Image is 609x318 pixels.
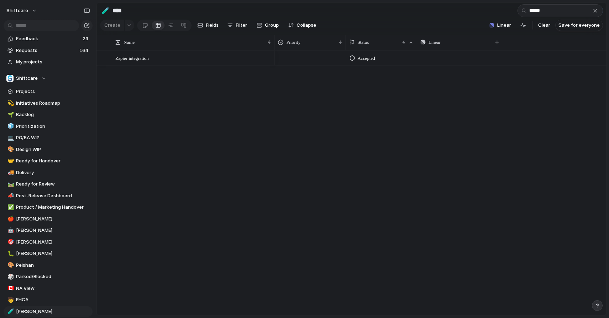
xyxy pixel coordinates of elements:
button: 🇨🇦 [6,285,14,292]
span: My projects [16,58,90,66]
a: 🎨Design WIP [4,144,93,155]
span: Collapse [297,22,316,29]
span: Requests [16,47,77,54]
a: 🎯[PERSON_NAME] [4,237,93,247]
a: 🍎[PERSON_NAME] [4,214,93,224]
div: 🧊 [7,122,12,130]
a: 🤖[PERSON_NAME] [4,225,93,236]
span: Prioritization [16,123,90,130]
div: 🚚 [7,168,12,177]
button: shiftcare [3,5,41,16]
a: 🤝Ready for Handover [4,156,93,166]
span: [PERSON_NAME] [16,227,90,234]
div: 🧪 [7,307,12,316]
span: Peishan [16,262,90,269]
span: Save for everyone [558,22,600,29]
button: 🌱 [6,111,14,118]
div: 🍎 [7,215,12,223]
span: Fields [206,22,219,29]
div: 📣 [7,192,12,200]
span: Initiatives Roadmap [16,100,90,107]
div: ✅Product / Marketing Handover [4,202,93,213]
span: Parked/Blocked [16,273,90,280]
span: Filter [236,22,247,29]
button: Linear [486,20,514,31]
div: 🤖 [7,226,12,235]
span: Projects [16,88,90,95]
div: 🐛 [7,250,12,258]
a: 🧊Prioritization [4,121,93,132]
span: Status [358,39,369,46]
a: 🌱Backlog [4,109,93,120]
button: 🎲 [6,273,14,280]
div: 🐛[PERSON_NAME] [4,248,93,259]
span: [PERSON_NAME] [16,308,90,315]
button: Fields [194,20,222,31]
a: 🧪[PERSON_NAME] [4,306,93,317]
button: Save for everyone [555,20,603,31]
div: 📣Post-Release Dashboard [4,191,93,201]
span: 29 [83,35,90,42]
button: Shiftcare [4,73,93,84]
div: 🧒 [7,296,12,304]
span: [PERSON_NAME] [16,239,90,246]
span: shiftcare [6,7,28,14]
a: My projects [4,57,93,67]
span: Group [265,22,279,29]
span: Name [124,39,135,46]
span: Ready for Review [16,181,90,188]
span: [PERSON_NAME] [16,215,90,223]
div: 🇨🇦NA View [4,283,93,294]
div: 💻 [7,134,12,142]
button: ✅ [6,204,14,211]
a: Projects [4,86,93,97]
button: 🎨 [6,262,14,269]
span: Backlog [16,111,90,118]
div: ✅ [7,203,12,212]
a: 💻PO/BA WIP [4,132,93,143]
button: 🧪 [6,308,14,315]
span: NA View [16,285,90,292]
button: 🚚 [6,169,14,176]
span: Post-Release Dashboard [16,192,90,199]
div: 💫 [7,99,12,107]
div: 🎨 [7,145,12,153]
a: 🎲Parked/Blocked [4,271,93,282]
span: Priority [286,39,301,46]
div: 🛤️Ready for Review [4,179,93,189]
button: Collapse [285,20,319,31]
span: Zapier integration [115,54,149,62]
span: 164 [79,47,90,54]
span: Shiftcare [16,75,38,82]
span: Linear [497,22,511,29]
a: 🧒EHCA [4,294,93,305]
div: 🎨 [7,261,12,269]
div: 🤝 [7,157,12,165]
a: Feedback29 [4,33,93,44]
a: 💫Initiatives Roadmap [4,98,93,109]
div: 🇨🇦 [7,284,12,292]
button: 🐛 [6,250,14,257]
span: EHCA [16,296,90,303]
a: 🎨Peishan [4,260,93,271]
button: 📣 [6,192,14,199]
div: 🌱 [7,111,12,119]
a: Requests164 [4,45,93,56]
a: 🚚Delivery [4,167,93,178]
div: 🛤️ [7,180,12,188]
button: Clear [535,20,553,31]
button: 💫 [6,100,14,107]
span: Feedback [16,35,80,42]
button: 🍎 [6,215,14,223]
button: 🧒 [6,296,14,303]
